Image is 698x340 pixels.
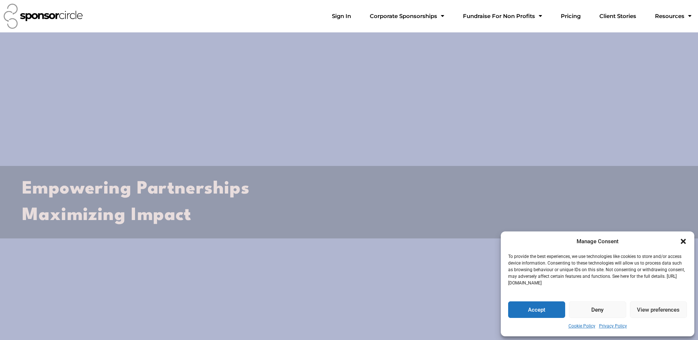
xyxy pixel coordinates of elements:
[649,9,697,24] a: Resources
[326,9,697,24] nav: Menu
[508,301,565,318] button: Accept
[630,301,687,318] button: View preferences
[555,9,587,24] a: Pricing
[326,9,357,24] a: Sign In
[364,9,450,24] a: Corporate SponsorshipsMenu Toggle
[508,253,686,286] p: To provide the best experiences, we use technologies like cookies to store and/or access device i...
[22,176,676,229] h2: Empowering Partnerships Maximizing Impact
[4,4,83,29] img: Sponsor Circle logo
[569,301,626,318] button: Deny
[594,9,642,24] a: Client Stories
[599,322,627,331] a: Privacy Policy
[457,9,548,24] a: Fundraise For Non ProfitsMenu Toggle
[577,237,619,246] div: Manage Consent
[568,322,595,331] a: Cookie Policy
[680,238,687,245] div: Close dialogue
